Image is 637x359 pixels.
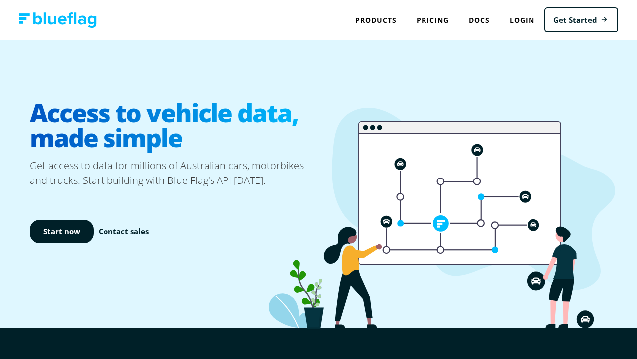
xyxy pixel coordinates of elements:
a: Contact sales [99,226,149,237]
img: Blue Flag logo [19,12,97,28]
a: Login to Blue Flag application [500,10,544,30]
div: Products [345,10,407,30]
h1: Access to vehicle data, made simple [30,92,318,158]
a: Get Started [544,7,618,33]
a: Start now [30,220,94,243]
p: Get access to data for millions of Australian cars, motorbikes and trucks. Start building with Bl... [30,158,318,188]
a: Docs [459,10,500,30]
a: Pricing [407,10,459,30]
